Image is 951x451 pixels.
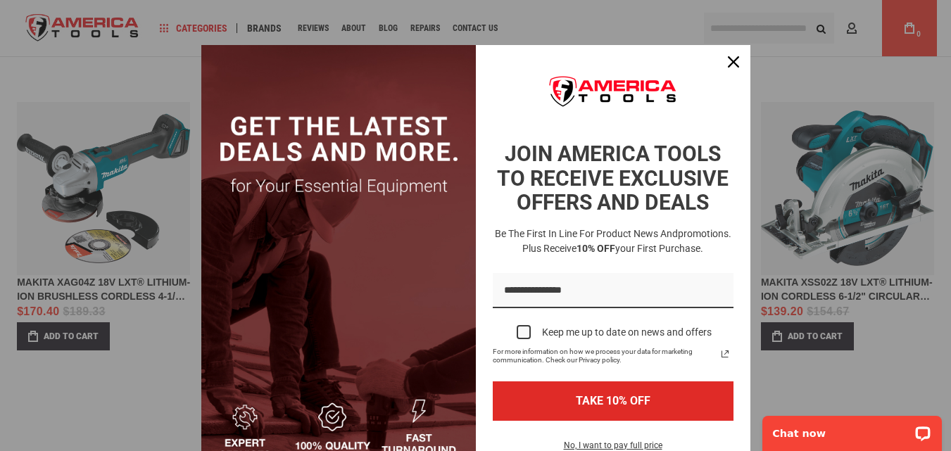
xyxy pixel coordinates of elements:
svg: close icon [728,56,739,68]
svg: link icon [717,345,733,362]
iframe: LiveChat chat widget [753,407,951,451]
strong: 10% OFF [577,243,615,254]
span: For more information on how we process your data for marketing communication. Check our Privacy p... [493,348,717,364]
strong: JOIN AMERICA TOOLS TO RECEIVE EXCLUSIVE OFFERS AND DEALS [497,141,729,215]
h3: Be the first in line for product news and [490,227,736,256]
input: Email field [493,273,733,309]
span: promotions. Plus receive your first purchase. [522,228,731,254]
div: Keep me up to date on news and offers [542,326,712,338]
a: Read our Privacy Policy [717,345,733,362]
button: TAKE 10% OFF [493,381,733,420]
button: Close [717,45,750,79]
